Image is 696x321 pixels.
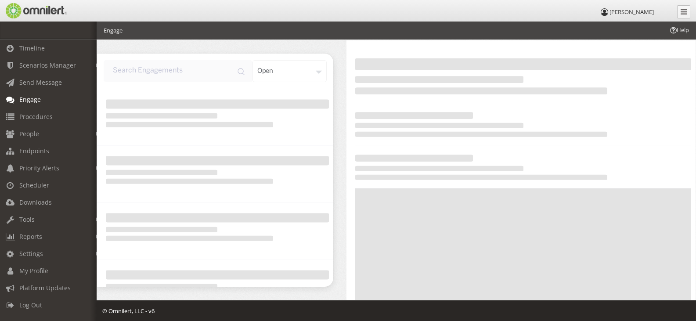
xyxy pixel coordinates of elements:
[104,26,123,35] li: Engage
[19,130,39,138] span: People
[19,249,43,258] span: Settings
[19,95,41,104] span: Engage
[669,26,689,34] span: Help
[19,301,42,309] span: Log Out
[19,147,49,155] span: Endpoints
[677,5,690,18] a: Collapse Menu
[252,60,327,82] div: open
[19,181,49,189] span: Scheduler
[19,44,45,52] span: Timeline
[19,284,71,292] span: Platform Updates
[19,215,35,224] span: Tools
[19,232,42,241] span: Reports
[19,112,53,121] span: Procedures
[4,3,67,18] img: Omnilert
[19,61,76,69] span: Scenarios Manager
[19,78,62,87] span: Send Message
[102,307,155,315] span: © Omnilert, LLC - v6
[609,8,654,16] span: [PERSON_NAME]
[19,198,52,206] span: Downloads
[19,267,48,275] span: My Profile
[19,164,59,172] span: Priority Alerts
[104,60,252,82] input: input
